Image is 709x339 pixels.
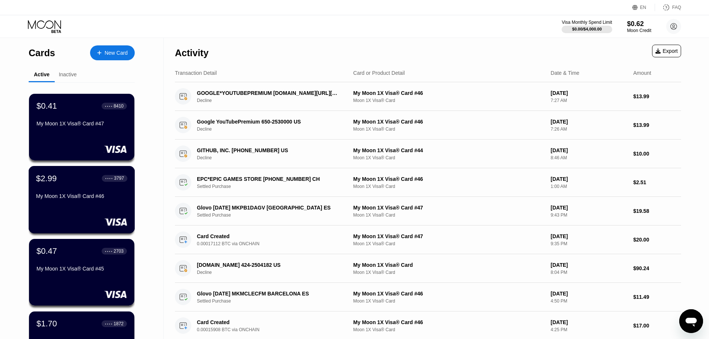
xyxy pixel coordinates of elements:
div: Moon 1X Visa® Card [353,212,545,218]
div: My Moon 1X Visa® Card #47 [353,233,545,239]
div: GITHUB, INC. [PHONE_NUMBER] USDeclineMy Moon 1X Visa® Card #44Moon 1X Visa® Card[DATE]8:46 AM$10.00 [175,140,681,168]
div: FAQ [655,4,681,11]
div: EN [632,4,655,11]
div: My Moon 1X Visa® Card [353,262,545,268]
div: 0.00017112 BTC via ONCHAIN [197,241,352,246]
div: My Moon 1X Visa® Card #46 [36,193,127,199]
div: $13.99 [633,122,681,128]
div: [DATE] [551,119,627,125]
div: Moon 1X Visa® Card [353,298,545,304]
div: 2703 [114,249,124,254]
div: FAQ [672,5,681,10]
div: Decline [197,98,352,103]
div: [DATE] [551,233,627,239]
div: My Moon 1X Visa® Card #45 [36,266,127,272]
div: [DATE] [551,319,627,325]
div: Export [655,48,678,54]
div: Settled Purchase [197,184,352,189]
div: My Moon 1X Visa® Card #47 [353,205,545,211]
div: [DATE] [551,205,627,211]
div: Glovo [DATE] MKMCLECFM BARCELONA ES [197,291,341,297]
div: $19.58 [633,208,681,214]
div: Moon Credit [627,28,651,33]
div: Date & Time [551,70,579,76]
div: GITHUB, INC. [PHONE_NUMBER] US [197,147,341,153]
div: My Moon 1X Visa® Card #46 [353,291,545,297]
div: Decline [197,155,352,160]
div: $10.00 [633,151,681,157]
div: Inactive [59,71,77,77]
div: 4:50 PM [551,298,627,304]
div: New Card [90,45,135,60]
div: EPC*EPIC GAMES STORE [PHONE_NUMBER] CHSettled PurchaseMy Moon 1X Visa® Card #46Moon 1X Visa® Card... [175,168,681,197]
div: Card Created0.00017112 BTC via ONCHAINMy Moon 1X Visa® Card #47Moon 1X Visa® Card[DATE]9:35 PM$20.00 [175,226,681,254]
div: My Moon 1X Visa® Card #47 [36,121,127,127]
div: Amount [633,70,651,76]
div: 9:35 PM [551,241,627,246]
div: Moon 1X Visa® Card [353,327,545,332]
div: 0.00015908 BTC via ONCHAIN [197,327,352,332]
div: Card Created [197,233,341,239]
div: Moon 1X Visa® Card [353,127,545,132]
div: Active [34,71,49,77]
div: [DATE] [551,262,627,268]
div: My Moon 1X Visa® Card #46 [353,176,545,182]
div: Glovo [DATE] MKMCLECFM BARCELONA ESSettled PurchaseMy Moon 1X Visa® Card #46Moon 1X Visa® Card[DA... [175,283,681,311]
div: 8:46 AM [551,155,627,160]
div: $1.70 [36,319,57,329]
div: $2.51 [633,179,681,185]
div: Glovo [DATE] MKPB1DAGV [GEOGRAPHIC_DATA] ESSettled PurchaseMy Moon 1X Visa® Card #47Moon 1X Visa®... [175,197,681,226]
div: $11.49 [633,294,681,300]
div: Cards [29,48,55,58]
div: Settled Purchase [197,298,352,304]
div: 8410 [114,103,124,109]
div: $0.47● ● ● ●2703My Moon 1X Visa® Card #45 [29,239,134,306]
div: [DATE] [551,147,627,153]
div: 9:43 PM [551,212,627,218]
div: Moon 1X Visa® Card [353,155,545,160]
div: Moon 1X Visa® Card [353,270,545,275]
div: 8:04 PM [551,270,627,275]
div: ● ● ● ● [105,105,112,107]
div: My Moon 1X Visa® Card #46 [353,319,545,325]
div: $0.62 [627,20,651,28]
div: 7:27 AM [551,98,627,103]
div: $0.62Moon Credit [627,20,651,33]
div: ● ● ● ● [105,323,112,325]
div: Google YouTubePremium 650-2530000 US [197,119,341,125]
div: Export [652,45,681,57]
div: Activity [175,48,208,58]
div: New Card [105,50,128,56]
div: Settled Purchase [197,212,352,218]
div: GOOGLE*YOUTUBEPREMIUM [DOMAIN_NAME][URL][GEOGRAPHIC_DATA]DeclineMy Moon 1X Visa® Card #46Moon 1X ... [175,82,681,111]
div: [DATE] [551,90,627,96]
div: EN [640,5,646,10]
div: Visa Monthly Spend Limit$0.00/$4,000.00 [562,20,612,33]
div: 1:00 AM [551,184,627,189]
div: [DOMAIN_NAME] 424-2504182 US [197,262,341,268]
div: 7:26 AM [551,127,627,132]
div: $0.41 [36,101,57,111]
div: Transaction Detail [175,70,217,76]
div: Google YouTubePremium 650-2530000 USDeclineMy Moon 1X Visa® Card #46Moon 1X Visa® Card[DATE]7:26 ... [175,111,681,140]
div: My Moon 1X Visa® Card #44 [353,147,545,153]
div: EPC*EPIC GAMES STORE [PHONE_NUMBER] CH [197,176,341,182]
div: ● ● ● ● [105,177,113,179]
div: $0.47 [36,246,57,256]
div: $0.00 / $4,000.00 [572,27,602,31]
div: Moon 1X Visa® Card [353,241,545,246]
div: Moon 1X Visa® Card [353,98,545,103]
div: Visa Monthly Spend Limit [562,20,612,25]
div: 1872 [114,321,124,326]
div: My Moon 1X Visa® Card #46 [353,119,545,125]
div: Decline [197,270,352,275]
iframe: Button to launch messaging window [679,309,703,333]
div: 3797 [114,176,124,181]
div: Decline [197,127,352,132]
div: [DATE] [551,176,627,182]
div: Card or Product Detail [353,70,405,76]
div: $17.00 [633,323,681,329]
div: My Moon 1X Visa® Card #46 [353,90,545,96]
